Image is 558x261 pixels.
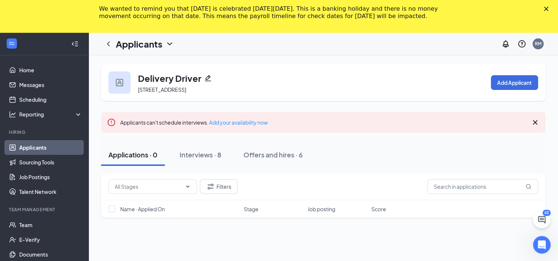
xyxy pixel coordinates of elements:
[116,79,123,86] img: user icon
[185,184,191,189] svg: ChevronDown
[138,72,201,84] h3: Delivery Driver
[544,7,551,11] div: Close
[19,217,82,232] a: Team
[165,39,174,48] svg: ChevronDown
[138,86,186,93] span: [STREET_ADDRESS]
[308,205,335,213] span: Job posting
[535,41,541,47] div: RM
[526,184,531,189] svg: MagnifyingGlass
[517,39,526,48] svg: QuestionInfo
[533,236,551,254] iframe: Intercom live chat
[19,140,82,155] a: Applicants
[533,211,551,229] button: ChatActive
[180,150,221,159] div: Interviews · 8
[120,119,268,126] span: Applicants can't schedule interviews.
[427,179,538,194] input: Search in applications
[19,232,82,247] a: E-Verify
[107,118,116,127] svg: Error
[8,40,15,47] svg: WorkstreamLogo
[19,170,82,184] a: Job Postings
[206,182,215,191] svg: Filter
[71,40,79,48] svg: Collapse
[204,74,212,82] svg: Pencil
[116,38,162,50] h1: Applicants
[9,206,81,213] div: Team Management
[491,75,538,90] button: Add Applicant
[501,39,510,48] svg: Notifications
[120,205,165,213] span: Name · Applied On
[244,205,259,213] span: Stage
[9,111,16,118] svg: Analysis
[19,63,82,77] a: Home
[19,155,82,170] a: Sourcing Tools
[371,205,386,213] span: Score
[108,150,157,159] div: Applications · 0
[115,182,182,191] input: All Stages
[19,77,82,92] a: Messages
[543,210,551,216] div: 43
[531,118,540,127] svg: Cross
[209,119,268,126] a: Add your availability now
[9,129,81,135] div: Hiring
[19,92,82,107] a: Scheduling
[243,150,303,159] div: Offers and hires · 6
[200,179,238,194] button: Filter Filters
[99,5,447,20] div: We wanted to remind you that [DATE] is celebrated [DATE][DATE]. This is a banking holiday and the...
[19,111,83,118] div: Reporting
[19,184,82,199] a: Talent Network
[537,215,546,224] svg: ChatActive
[104,39,113,48] svg: ChevronLeft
